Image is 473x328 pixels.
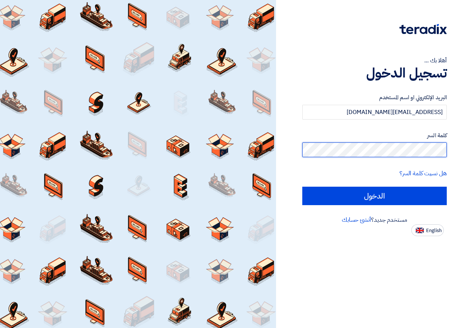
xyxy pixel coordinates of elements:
[302,187,447,205] input: الدخول
[399,24,447,34] img: Teradix logo
[416,228,424,233] img: en-US.png
[399,169,447,178] a: هل نسيت كلمة السر؟
[302,65,447,81] h1: تسجيل الدخول
[302,215,447,224] div: مستخدم جديد؟
[426,228,442,233] span: English
[342,215,371,224] a: أنشئ حسابك
[302,56,447,65] div: أهلا بك ...
[302,93,447,102] label: البريد الإلكتروني او اسم المستخدم
[302,105,447,120] input: أدخل بريد العمل الإلكتروني او اسم المستخدم الخاص بك ...
[411,224,444,236] button: English
[302,131,447,140] label: كلمة السر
